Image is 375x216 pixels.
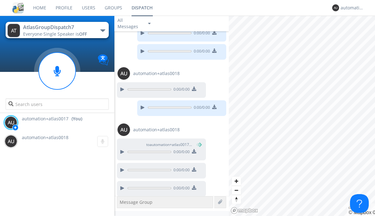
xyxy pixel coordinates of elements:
img: cddb5a64eb264b2086981ab96f4c1ba7 [12,2,24,13]
span: 0:00 / 0:00 [171,185,190,192]
img: 373638.png [5,116,17,129]
span: automation+atlas0018 [22,134,68,140]
button: Zoom out [232,186,241,195]
span: automation+atlas0017 [22,116,68,122]
button: Toggle attribution [348,207,353,209]
a: Mapbox [348,210,371,215]
span: automation+atlas0018 [133,70,180,77]
img: download media button [192,167,196,172]
span: 0:00 / 0:00 [171,87,190,93]
span: to automation+atlas0017 [146,142,193,148]
div: Everyone · [23,31,93,37]
span: OFF [79,31,87,37]
span: 0:00 / 0:00 [171,167,190,174]
span: 0:00 / 0:00 [192,30,210,37]
button: AtlasGroupDispatch7Everyone·Single Speaker isOFF [6,22,108,38]
div: automation+atlas0017 [341,5,364,11]
input: Search users [6,98,108,110]
div: All Messages [117,17,142,30]
a: Mapbox logo [231,207,258,214]
span: automation+atlas0018 [133,127,180,133]
img: 373638.png [117,123,130,136]
img: download media button [192,185,196,190]
img: download media button [192,87,196,91]
div: AtlasGroupDispatch7 [23,24,93,31]
span: 0:00 / 0:00 [192,48,210,55]
div: (You) [72,116,82,122]
span: Single Speaker is [43,31,87,37]
img: 373638.png [332,4,339,11]
iframe: Toggle Customer Support [350,194,369,213]
img: download media button [212,105,217,109]
img: Translation enabled [98,54,109,65]
img: download media button [212,30,217,35]
img: download media button [192,149,196,153]
img: 373638.png [7,24,20,37]
span: 0:00 / 0:00 [192,105,210,112]
img: download media button [212,48,217,53]
span: 0:00 / 0:00 [171,149,190,156]
img: 373638.png [117,67,130,80]
img: 373638.png [5,135,17,148]
img: caret-down-sm.svg [148,23,151,24]
button: Reset bearing to north [232,195,241,204]
span: (You) [192,142,202,147]
button: Zoom in [232,177,241,186]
